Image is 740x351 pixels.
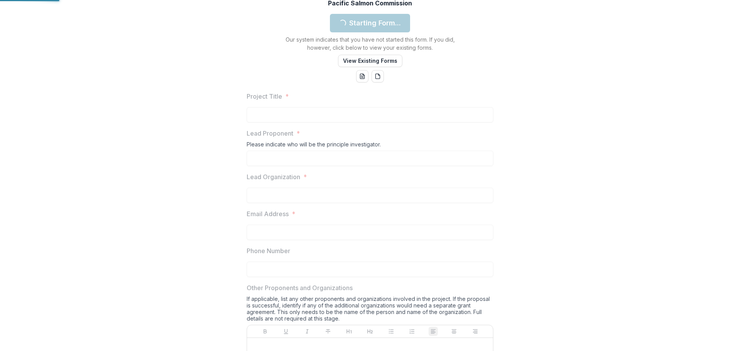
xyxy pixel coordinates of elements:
button: Align Left [429,327,438,336]
button: Strike [323,327,333,336]
div: If applicable, list any other proponents and organizations involved in the project. If the propos... [247,296,493,325]
button: Italicize [303,327,312,336]
p: Email Address [247,209,289,218]
button: View Existing Forms [338,55,402,67]
button: Underline [281,327,291,336]
button: Bold [261,327,270,336]
button: Align Right [471,327,480,336]
p: Phone Number [247,246,290,255]
button: Bullet List [387,327,396,336]
p: Lead Organization [247,172,300,181]
p: Project Title [247,92,282,101]
button: Starting Form... [330,14,410,32]
p: Our system indicates that you have not started this form. If you did, however, click below to vie... [274,35,466,52]
button: word-download [356,70,368,82]
p: Other Proponents and Organizations [247,283,353,292]
p: Lead Proponent [247,129,293,138]
button: Heading 1 [345,327,354,336]
div: Please indicate who will be the principle investigator. [247,141,493,151]
button: pdf-download [372,70,384,82]
button: Ordered List [407,327,417,336]
button: Align Center [449,327,459,336]
button: Heading 2 [365,327,375,336]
